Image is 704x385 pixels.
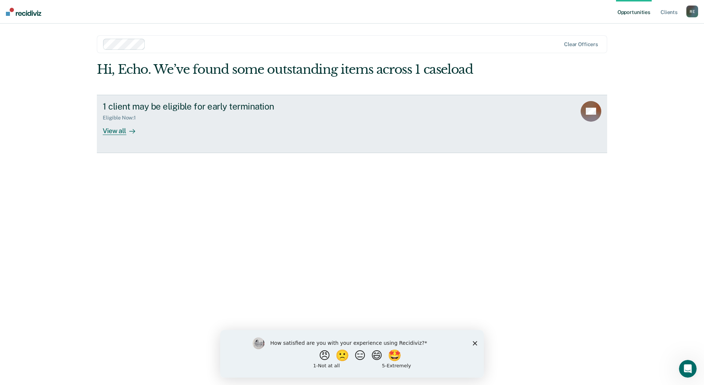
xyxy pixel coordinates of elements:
[97,62,505,77] div: Hi, Echo. We’ve found some outstanding items across 1 caseload
[220,330,484,378] iframe: Survey by Kim from Recidiviz
[564,41,598,48] div: Clear officers
[97,95,607,153] a: 1 client may be eligible for early terminationEligible Now:1View all
[103,115,142,121] div: Eligible Now : 1
[6,8,41,16] img: Recidiviz
[686,6,698,17] div: R E
[103,121,144,135] div: View all
[103,101,361,112] div: 1 client may be eligible for early termination
[686,6,698,17] button: RE
[679,360,697,378] iframe: Intercom live chat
